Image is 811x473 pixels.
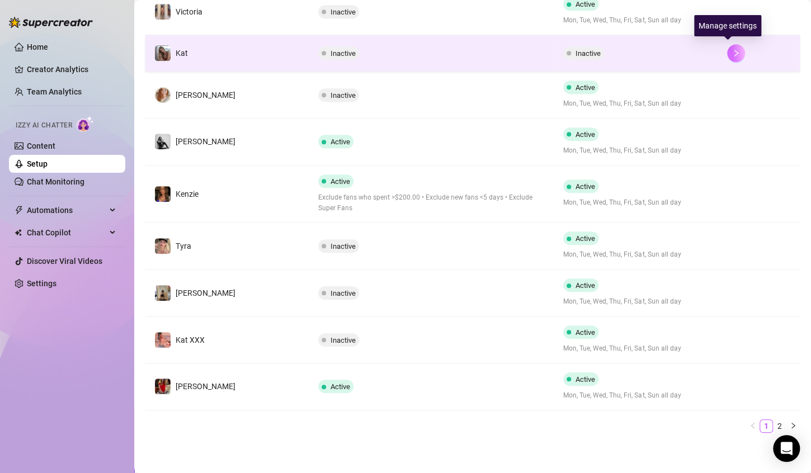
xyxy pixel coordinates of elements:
[727,44,745,62] button: right
[27,257,102,266] a: Discover Viral Videos
[27,201,106,219] span: Automations
[563,145,709,156] span: Mon, Tue, Wed, Thu, Fri, Sat, Sun all day
[155,87,171,103] img: Amy Pond
[176,382,235,391] span: [PERSON_NAME]
[155,379,171,394] img: Caroline
[774,420,786,432] a: 2
[563,296,709,307] span: Mon, Tue, Wed, Thu, Fri, Sat, Sun all day
[576,49,601,58] span: Inactive
[16,120,72,131] span: Izzy AI Chatter
[176,335,205,344] span: Kat XXX
[176,137,235,146] span: [PERSON_NAME]
[176,190,199,198] span: Kenzie
[176,49,188,58] span: Kat
[563,197,709,208] span: Mon, Tue, Wed, Thu, Fri, Sat, Sun all day
[576,234,595,243] span: Active
[331,138,350,146] span: Active
[790,422,796,429] span: right
[27,279,56,288] a: Settings
[331,289,356,297] span: Inactive
[576,375,595,384] span: Active
[563,249,709,260] span: Mon, Tue, Wed, Thu, Fri, Sat, Sun all day
[694,15,761,36] div: Manage settings
[773,435,800,462] div: Open Intercom Messenger
[27,224,106,242] span: Chat Copilot
[576,83,595,92] span: Active
[176,288,235,297] span: [PERSON_NAME]
[786,419,800,433] li: Next Page
[155,134,171,149] img: Grace Hunt
[155,186,171,202] img: Kenzie
[760,419,773,433] li: 1
[331,91,356,100] span: Inactive
[760,420,772,432] a: 1
[331,336,356,344] span: Inactive
[563,390,709,401] span: Mon, Tue, Wed, Thu, Fri, Sat, Sun all day
[27,87,82,96] a: Team Analytics
[331,49,356,58] span: Inactive
[176,91,235,100] span: [PERSON_NAME]
[15,229,22,236] img: Chat Copilot
[318,192,546,214] span: Exclude fans who spent >$200.00 • Exclude new fans <5 days • Exclude Super Fans
[176,242,191,250] span: Tyra
[27,141,55,150] a: Content
[563,343,709,354] span: Mon, Tue, Wed, Thu, Fri, Sat, Sun all day
[746,419,760,433] button: left
[176,7,202,16] span: Victoria
[746,419,760,433] li: Previous Page
[331,8,356,16] span: Inactive
[77,116,94,132] img: AI Chatter
[576,182,595,191] span: Active
[27,60,116,78] a: Creator Analytics
[732,49,740,57] span: right
[749,422,756,429] span: left
[27,177,84,186] a: Chat Monitoring
[576,281,595,290] span: Active
[563,15,709,26] span: Mon, Tue, Wed, Thu, Fri, Sat, Sun all day
[576,130,595,139] span: Active
[9,17,93,28] img: logo-BBDzfeDw.svg
[155,332,171,348] img: Kat XXX
[155,4,171,20] img: Victoria
[155,238,171,254] img: Tyra
[27,42,48,51] a: Home
[15,206,23,215] span: thunderbolt
[331,382,350,391] span: Active
[576,328,595,337] span: Active
[331,242,356,250] span: Inactive
[773,419,786,433] li: 2
[563,98,709,109] span: Mon, Tue, Wed, Thu, Fri, Sat, Sun all day
[155,285,171,301] img: Natasha
[27,159,48,168] a: Setup
[155,45,171,61] img: Kat
[786,419,800,433] button: right
[331,177,350,186] span: Active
